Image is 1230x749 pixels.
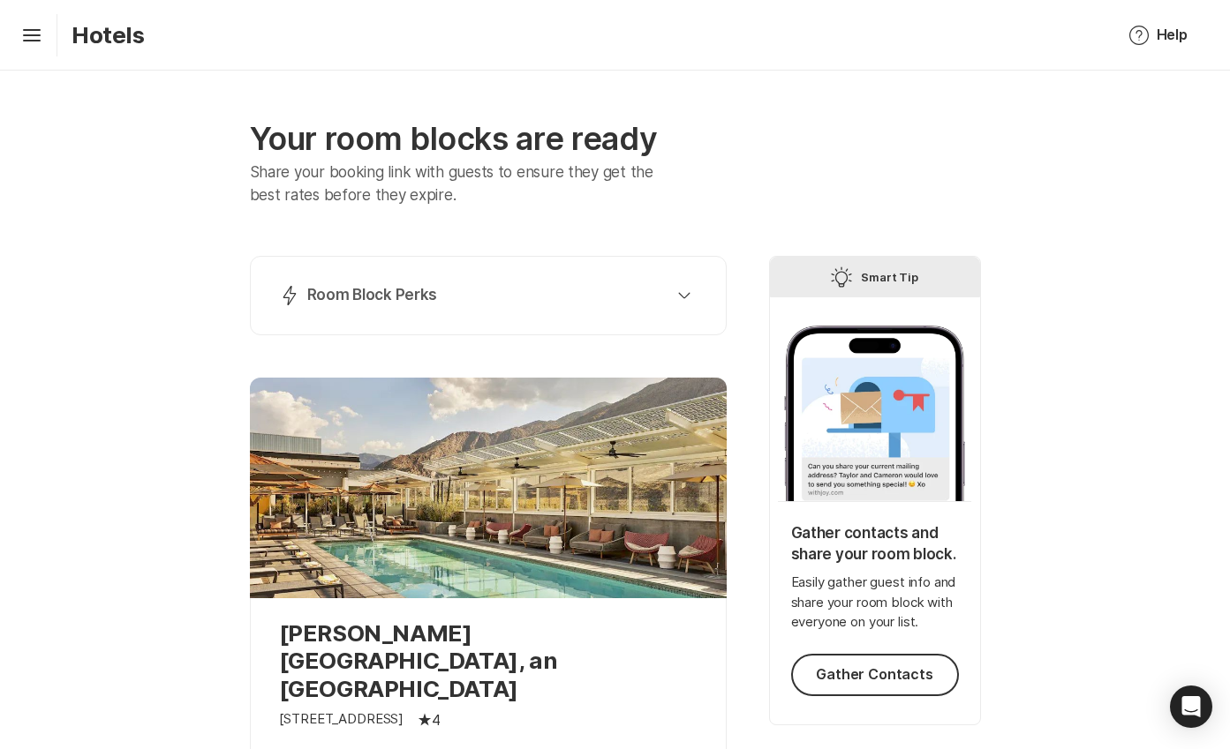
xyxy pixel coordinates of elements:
[250,120,727,158] p: Your room blocks are ready
[791,523,959,565] p: Gather contacts and share your room block.
[279,709,404,730] p: [STREET_ADDRESS]
[432,709,441,730] p: 4
[72,21,145,49] p: Hotels
[791,573,959,633] p: Easily gather guest info and share your room block with everyone on your list.
[1107,14,1209,56] button: Help
[1170,685,1212,728] div: Open Intercom Messenger
[279,619,698,702] p: [PERSON_NAME][GEOGRAPHIC_DATA], an [GEOGRAPHIC_DATA]
[250,161,680,206] p: Share your booking link with guests to ensure they get the best rates before they expire.
[307,285,438,306] p: Room Block Perks
[272,278,705,313] button: Room Block Perks
[861,266,919,288] p: Smart Tip
[791,654,959,696] button: Gather Contacts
